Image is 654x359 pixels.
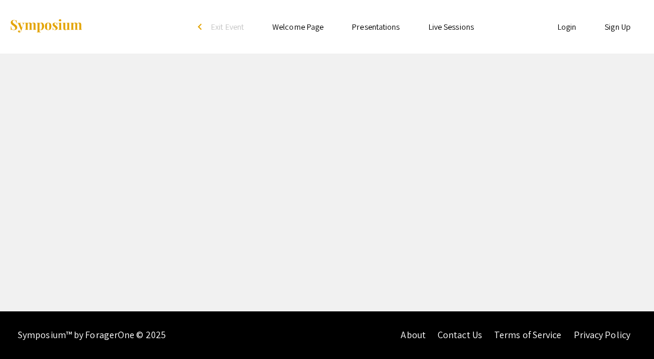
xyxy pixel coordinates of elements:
img: Symposium by ForagerOne [9,18,83,35]
a: About [401,329,426,341]
a: Presentations [352,21,400,32]
a: Login [558,21,577,32]
div: Symposium™ by ForagerOne © 2025 [18,311,166,359]
a: Welcome Page [272,21,323,32]
a: Contact Us [438,329,482,341]
a: Live Sessions [429,21,474,32]
a: Terms of Service [494,329,562,341]
a: Privacy Policy [574,329,630,341]
div: arrow_back_ios [198,23,205,30]
a: Sign Up [605,21,631,32]
span: Exit Event [211,21,244,32]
